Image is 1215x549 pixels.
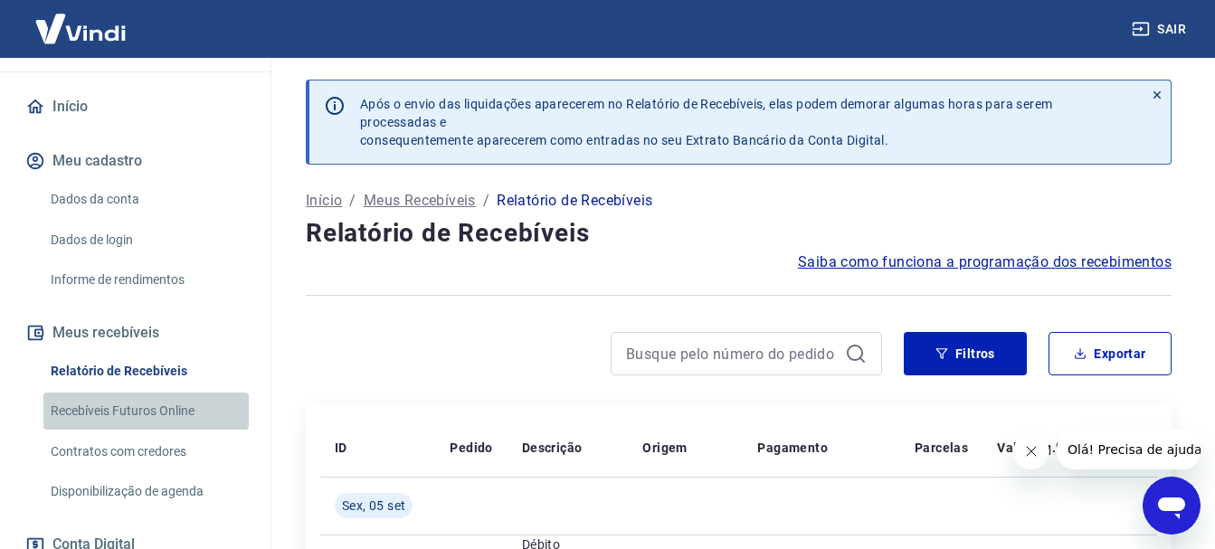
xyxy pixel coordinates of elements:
[22,313,249,353] button: Meus recebíveis
[43,353,249,390] a: Relatório de Recebíveis
[43,473,249,510] a: Disponibilização de agenda
[364,190,476,212] a: Meus Recebíveis
[306,215,1172,251] h4: Relatório de Recebíveis
[497,190,652,212] p: Relatório de Recebíveis
[43,222,249,259] a: Dados de login
[1128,13,1193,46] button: Sair
[642,439,687,457] p: Origem
[1013,433,1049,469] iframe: Close message
[22,141,249,181] button: Meu cadastro
[798,251,1172,273] a: Saiba como funciona a programação dos recebimentos
[1143,477,1201,535] iframe: Button to launch messaging window
[904,332,1027,375] button: Filtros
[483,190,489,212] p: /
[22,87,249,127] a: Início
[915,439,968,457] p: Parcelas
[342,497,405,515] span: Sex, 05 set
[360,95,1129,149] p: Após o envio das liquidações aparecerem no Relatório de Recebíveis, elas podem demorar algumas ho...
[522,439,583,457] p: Descrição
[43,393,249,430] a: Recebíveis Futuros Online
[757,439,828,457] p: Pagamento
[43,433,249,470] a: Contratos com credores
[22,1,139,56] img: Vindi
[1057,430,1201,469] iframe: Message from company
[11,13,152,27] span: Olá! Precisa de ajuda?
[306,190,342,212] a: Início
[450,439,492,457] p: Pedido
[997,439,1056,457] p: Valor Líq.
[43,261,249,298] a: Informe de rendimentos
[335,439,347,457] p: ID
[43,181,249,218] a: Dados da conta
[626,340,838,367] input: Busque pelo número do pedido
[1049,332,1172,375] button: Exportar
[349,190,356,212] p: /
